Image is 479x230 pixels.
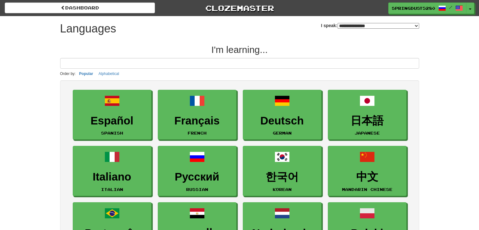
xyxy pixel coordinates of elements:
button: Popular [77,70,95,77]
h3: Italiano [76,171,148,183]
a: Clozemaster [164,3,315,14]
h3: 한국어 [246,171,318,183]
a: 日本語Japanese [328,90,407,140]
h3: Français [161,115,233,127]
small: Italian [101,187,123,192]
h3: Deutsch [246,115,318,127]
a: 한국어Korean [243,146,322,196]
small: Spanish [101,131,123,135]
h2: I'm learning... [60,44,419,55]
a: FrançaisFrench [158,90,237,140]
small: Mandarin Chinese [342,187,392,192]
button: Alphabetical [97,70,121,77]
h3: Español [76,115,148,127]
a: ItalianoItalian [73,146,151,196]
a: DeutschGerman [243,90,322,140]
a: РусскийRussian [158,146,237,196]
a: EspañolSpanish [73,90,151,140]
small: Korean [273,187,292,192]
small: Japanese [355,131,380,135]
small: Russian [186,187,208,192]
h3: 日本語 [331,115,403,127]
a: dashboard [5,3,155,13]
small: German [273,131,292,135]
h3: 中文 [331,171,403,183]
a: 中文Mandarin Chinese [328,146,407,196]
select: I speak: [338,23,419,29]
span: SpringDust5280 [392,5,435,11]
h3: Русский [161,171,233,183]
a: SpringDust5280 / [388,3,466,14]
h1: Languages [60,22,116,35]
span: / [449,5,452,9]
small: French [188,131,207,135]
label: I speak: [321,22,419,29]
small: Order by: [60,72,76,76]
